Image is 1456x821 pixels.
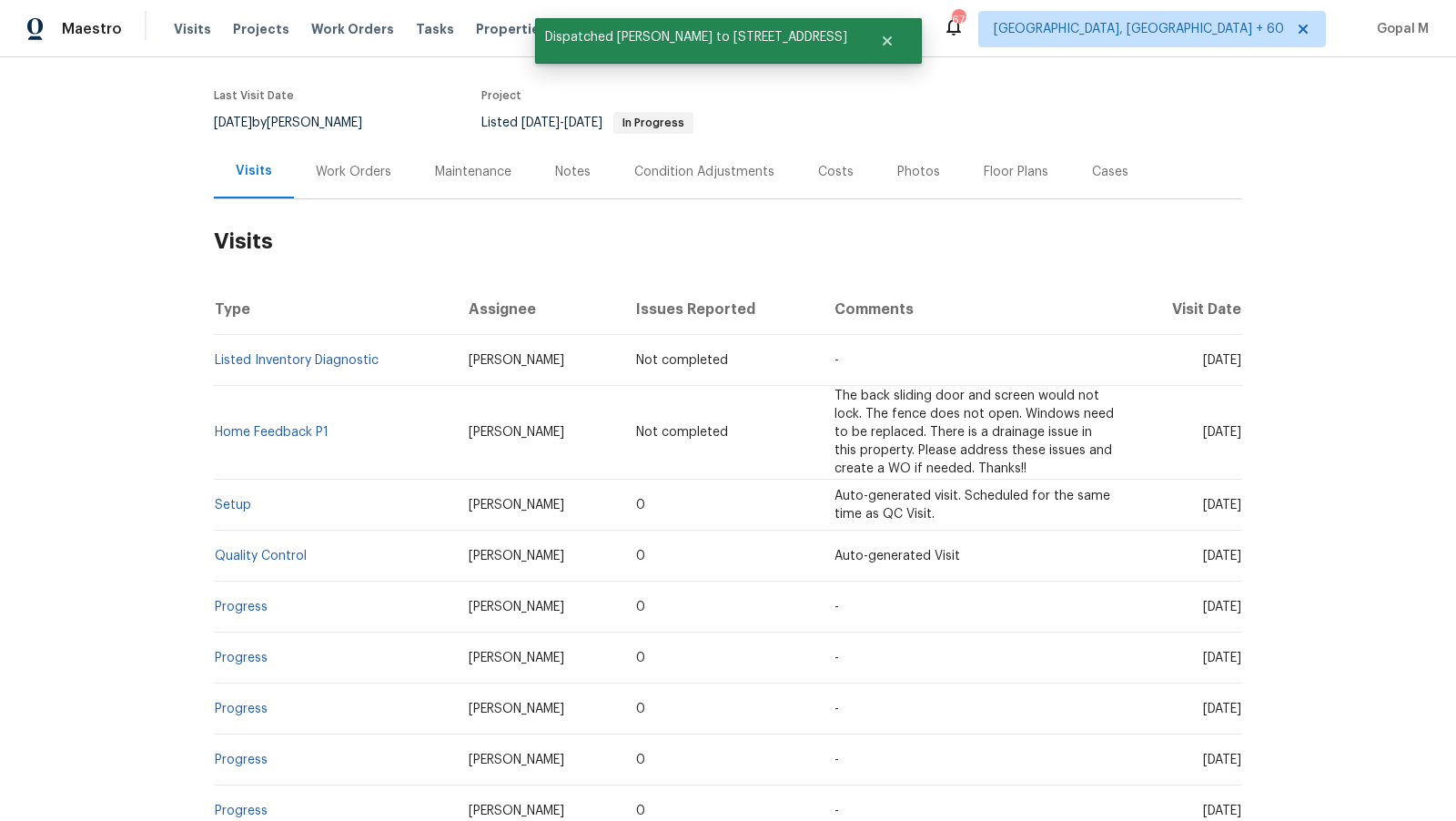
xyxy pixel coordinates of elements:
span: [DATE] [1203,652,1241,664]
span: Work Orders [311,20,394,38]
th: Type [214,284,454,335]
div: by [PERSON_NAME] [214,112,384,134]
span: [PERSON_NAME] [469,703,564,715]
span: Properties [476,20,547,38]
span: [DATE] [1203,499,1241,512]
span: [DATE] [1203,754,1241,766]
span: - [834,805,839,817]
span: [GEOGRAPHIC_DATA], [GEOGRAPHIC_DATA] + 60 [994,20,1284,38]
span: [PERSON_NAME] [469,354,564,367]
span: In Progress [615,117,692,128]
span: [PERSON_NAME] [469,652,564,664]
a: Progress [215,754,268,766]
span: Not completed [636,426,728,439]
span: Project [481,90,521,101]
th: Comments [820,284,1128,335]
span: [DATE] [521,117,560,129]
div: Maintenance [435,163,511,181]
span: [PERSON_NAME] [469,601,564,613]
span: - [834,601,839,613]
div: Visits [236,162,272,180]
span: Auto-generated visit. Scheduled for the same time as QC Visit. [834,490,1110,521]
div: Floor Plans [984,163,1048,181]
a: Home Feedback P1 [215,426,329,439]
span: - [834,703,839,715]
th: Issues Reported [622,284,821,335]
div: Costs [818,163,854,181]
span: [DATE] [1203,550,1241,563]
div: Notes [555,163,591,181]
div: Work Orders [316,163,391,181]
span: [DATE] [1203,601,1241,613]
span: [DATE] [1203,805,1241,817]
div: 671 [952,11,965,29]
span: [DATE] [214,117,252,129]
span: Not completed [636,354,728,367]
a: Progress [215,805,268,817]
span: - [834,652,839,664]
span: Maestro [62,20,122,38]
a: Progress [215,703,268,715]
span: Auto-generated Visit [834,550,960,563]
span: 0 [636,499,645,512]
span: - [834,754,839,766]
span: 0 [636,805,645,817]
span: Last Visit Date [214,90,294,101]
a: Setup [215,499,251,512]
span: 0 [636,703,645,715]
span: 0 [636,550,645,563]
h2: Visits [214,199,1242,284]
div: Condition Adjustments [634,163,774,181]
th: Visit Date [1128,284,1242,335]
span: Gopal M [1370,20,1429,38]
span: 0 [636,754,645,766]
span: Projects [233,20,289,38]
span: 0 [636,652,645,664]
a: Listed Inventory Diagnostic [215,354,379,367]
div: Photos [897,163,940,181]
span: Tasks [416,23,454,35]
span: - [834,354,839,367]
div: Cases [1092,163,1128,181]
span: [PERSON_NAME] [469,754,564,766]
span: Visits [174,20,211,38]
a: Quality Control [215,550,307,563]
span: The back sliding door and screen would not lock. The fence does not open. Windows need to be repl... [834,390,1114,475]
span: [PERSON_NAME] [469,805,564,817]
span: [DATE] [1203,703,1241,715]
span: [DATE] [1203,426,1241,439]
span: [PERSON_NAME] [469,550,564,563]
span: [DATE] [1203,354,1241,367]
span: [PERSON_NAME] [469,426,564,439]
button: Close [857,23,917,59]
span: [DATE] [564,117,602,129]
span: 0 [636,601,645,613]
span: Listed [481,117,693,129]
span: - [521,117,602,129]
th: Assignee [454,284,622,335]
span: Dispatched [PERSON_NAME] to [STREET_ADDRESS] [535,18,857,56]
a: Progress [215,652,268,664]
span: [PERSON_NAME] [469,499,564,512]
a: Progress [215,601,268,613]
